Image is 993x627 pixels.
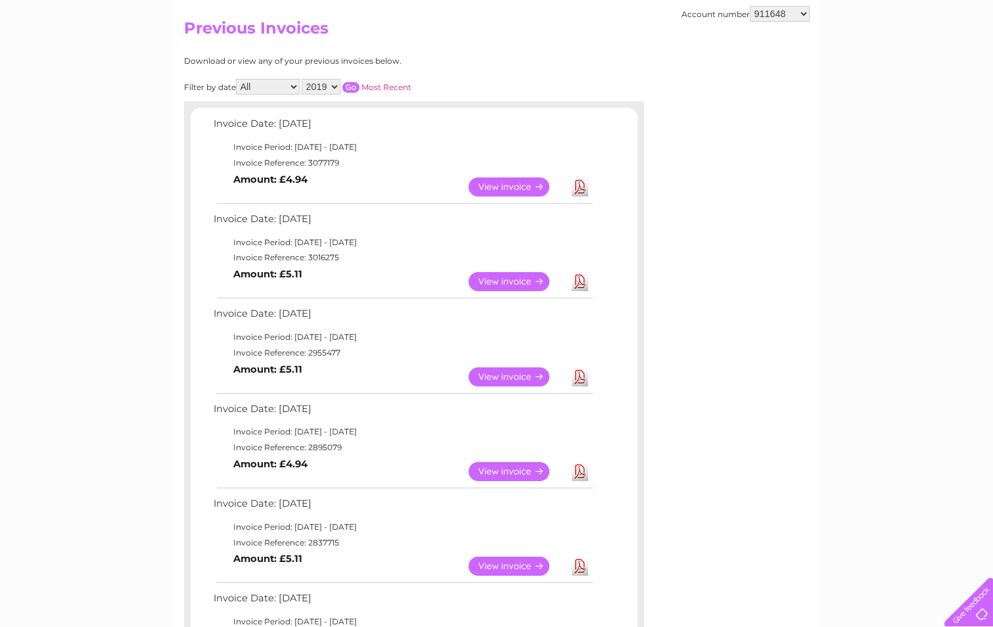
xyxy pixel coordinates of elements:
a: Blog [879,56,898,66]
td: Invoice Period: [DATE] - [DATE] [210,519,595,535]
a: Download [572,367,588,386]
td: Invoice Period: [DATE] - [DATE] [210,139,595,155]
a: Download [572,272,588,291]
h2: Previous Invoices [184,19,810,44]
a: Energy [795,56,823,66]
td: Invoice Reference: 2837715 [210,535,595,551]
a: Telecoms [831,56,871,66]
a: View [469,272,565,291]
a: Download [572,177,588,197]
td: Invoice Date: [DATE] [210,400,595,425]
a: Most Recent [361,82,411,92]
td: Invoice Reference: 3077179 [210,155,595,171]
b: Amount: £4.94 [233,458,308,470]
b: Amount: £5.11 [233,553,302,565]
a: View [469,462,565,481]
td: Invoice Date: [DATE] [210,495,595,519]
b: Amount: £5.11 [233,268,302,280]
a: Download [572,557,588,576]
td: Invoice Reference: 2955477 [210,345,595,361]
a: Water [762,56,787,66]
td: Invoice Period: [DATE] - [DATE] [210,424,595,440]
b: Amount: £5.11 [233,363,302,375]
a: 0333 014 3131 [745,7,836,23]
a: Download [572,462,588,481]
img: logo.png [35,34,102,74]
td: Invoice Period: [DATE] - [DATE] [210,329,595,345]
td: Invoice Date: [DATE] [210,115,595,139]
td: Invoice Date: [DATE] [210,305,595,329]
td: Invoice Period: [DATE] - [DATE] [210,235,595,250]
td: Invoice Date: [DATE] [210,210,595,235]
div: Filter by date [184,79,529,95]
a: Log out [950,56,981,66]
b: Amount: £4.94 [233,174,308,185]
a: View [469,177,565,197]
div: Account number [681,6,810,22]
td: Invoice Reference: 3016275 [210,250,595,266]
div: Download or view any of your previous invoices below. [184,57,529,66]
td: Invoice Date: [DATE] [210,590,595,614]
a: Contact [906,56,938,66]
a: View [469,557,565,576]
div: Clear Business is a trading name of Verastar Limited (registered in [GEOGRAPHIC_DATA] No. 3667643... [187,7,808,64]
a: View [469,367,565,386]
td: Invoice Reference: 2895079 [210,440,595,455]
